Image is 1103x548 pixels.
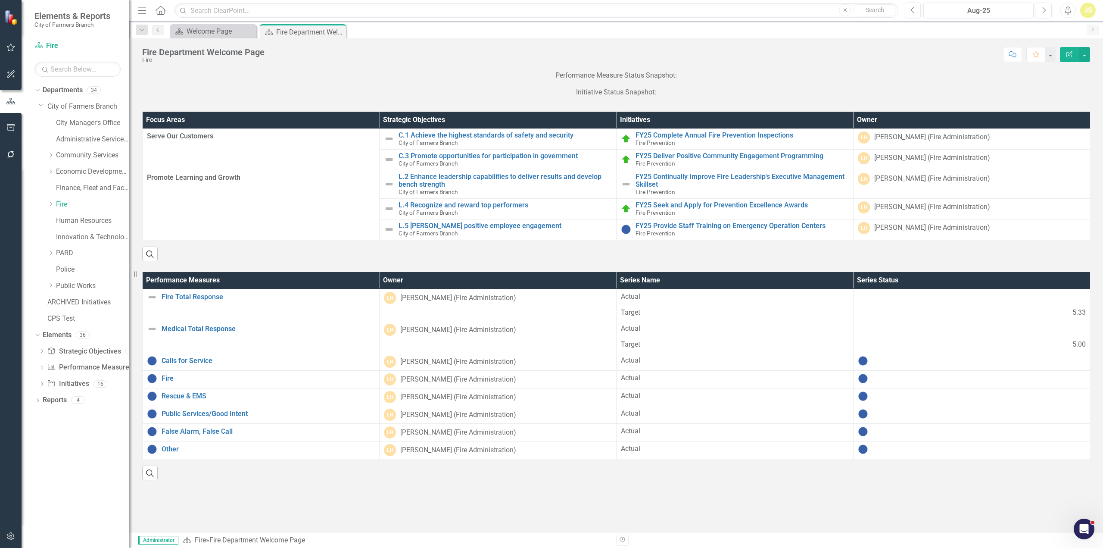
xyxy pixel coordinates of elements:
[1080,3,1096,18] button: JS
[399,139,458,146] span: City of Farmers Branch
[380,442,617,459] td: Double-Click to Edit
[147,173,375,183] span: Promote Learning and Growth
[56,200,129,210] a: Fire
[400,293,516,303] div: [PERSON_NAME] (Fire Administration)
[617,424,854,442] td: Double-Click to Edit
[142,47,265,57] div: Fire Department Welcome Page
[854,353,1091,371] td: Double-Click to Edit
[858,356,868,366] img: No Information
[1074,519,1094,539] iframe: Intercom live chat
[384,179,394,189] img: Not Defined
[142,57,265,63] div: Fire
[47,314,129,324] a: CPS Test
[380,219,617,240] td: Double-Click to Edit Right Click for Context Menu
[636,188,675,195] span: Fire Prevention
[56,281,129,291] a: Public Works
[621,340,849,350] span: Target
[853,4,896,16] button: Search
[1072,340,1086,350] span: 5.00
[854,406,1091,424] td: Double-Click to Edit
[384,292,396,304] div: LH
[621,391,849,401] span: Actual
[384,426,396,438] div: LH
[621,444,849,454] span: Actual
[143,406,380,424] td: Double-Click to Edit Right Click for Context Menu
[621,134,631,144] img: On Target
[380,371,617,388] td: Double-Click to Edit
[43,395,67,405] a: Reports
[923,3,1034,18] button: Aug-25
[162,325,375,333] a: Medical Total Response
[34,41,121,51] a: Fire
[384,356,396,368] div: LH
[400,428,516,438] div: [PERSON_NAME] (Fire Administration)
[858,444,868,454] img: No Information
[617,289,854,305] td: Double-Click to Edit
[384,409,396,421] div: LH
[858,152,870,164] div: LH
[617,388,854,406] td: Double-Click to Edit
[854,219,1091,240] td: Double-Click to Edit
[384,373,396,385] div: LH
[866,6,884,13] span: Search
[56,150,129,160] a: Community Services
[87,87,101,94] div: 34
[147,356,157,366] img: No Information
[854,321,1091,337] td: Double-Click to Edit
[384,391,396,403] div: LH
[56,265,129,275] a: Police
[195,536,206,544] a: Fire
[147,324,157,334] img: Not Defined
[621,356,849,366] span: Actual
[384,154,394,165] img: Not Defined
[143,388,380,406] td: Double-Click to Edit Right Click for Context Menu
[399,201,612,209] a: L.4 Recognize and reward top performers
[854,442,1091,459] td: Double-Click to Edit
[636,209,675,216] span: Fire Prevention
[147,426,157,437] img: No Information
[147,409,157,419] img: No Information
[76,331,90,338] div: 36
[71,397,85,404] div: 4
[874,132,990,142] div: [PERSON_NAME] (Fire Administration)
[4,9,19,25] img: ClearPoint Strategy
[143,442,380,459] td: Double-Click to Edit Right Click for Context Menu
[56,216,129,226] a: Human Resources
[143,371,380,388] td: Double-Click to Edit Right Click for Context Menu
[874,153,990,163] div: [PERSON_NAME] (Fire Administration)
[34,11,110,21] span: Elements & Reports
[142,86,1090,99] p: Initiative Status Snapshot:
[47,363,132,373] a: Performance Measures
[621,308,849,318] span: Target
[617,406,854,424] td: Double-Click to Edit
[926,6,1031,16] div: Aug-25
[384,324,396,336] div: LH
[858,426,868,437] img: No Information
[858,409,868,419] img: No Information
[143,170,380,240] td: Double-Click to Edit
[183,535,610,545] div: »
[621,409,849,419] span: Actual
[147,292,157,302] img: Not Defined
[621,179,631,189] img: Not Defined
[384,224,394,235] img: Not Defined
[858,132,870,144] div: LH
[47,347,121,357] a: Strategic Objectives
[854,289,1091,305] td: Double-Click to Edit
[854,170,1091,198] td: Double-Click to Edit
[621,224,631,235] img: No Information
[400,410,516,420] div: [PERSON_NAME] (Fire Administration)
[143,321,380,353] td: Double-Click to Edit Right Click for Context Menu
[617,149,854,170] td: Double-Click to Edit Right Click for Context Menu
[56,135,129,144] a: Administrative Services & Communications
[399,230,458,237] span: City of Farmers Branch
[47,297,129,307] a: ARCHIVED Initiatives
[854,424,1091,442] td: Double-Click to Edit
[399,222,612,230] a: L.5 [PERSON_NAME] positive employee engagement
[384,204,394,214] img: Not Defined
[162,428,375,435] a: False Alarm, False Call
[34,62,121,77] input: Search Below...
[162,357,375,365] a: Calls for Service
[874,223,990,233] div: [PERSON_NAME] (Fire Administration)
[162,392,375,400] a: Rescue & EMS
